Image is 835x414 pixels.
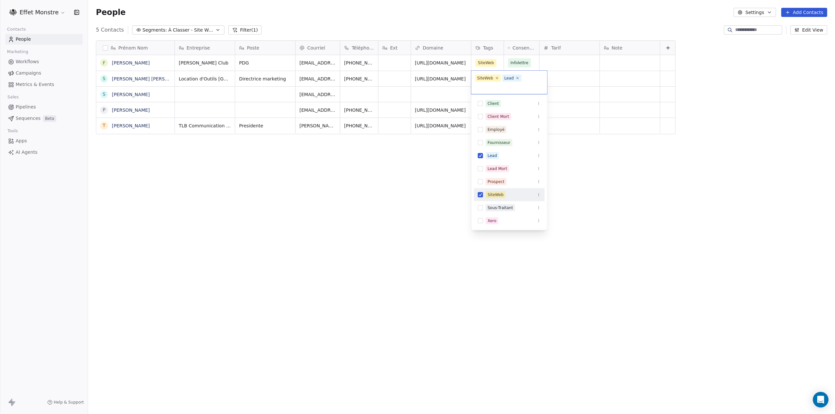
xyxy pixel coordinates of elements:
div: Lead Mort [488,166,507,172]
div: Fournisseur [488,140,510,146]
div: SiteWeb [477,75,493,81]
div: Employé [488,127,505,133]
div: Client Mort [488,114,509,120]
div: Lead [488,153,497,159]
div: Sous-Traitant [488,205,513,211]
div: Prospect [488,179,505,185]
div: Suggestions [474,97,545,227]
div: SiteWeb [488,192,504,198]
div: Lead [504,75,514,81]
div: Xero [488,218,496,224]
div: Client [488,101,499,107]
